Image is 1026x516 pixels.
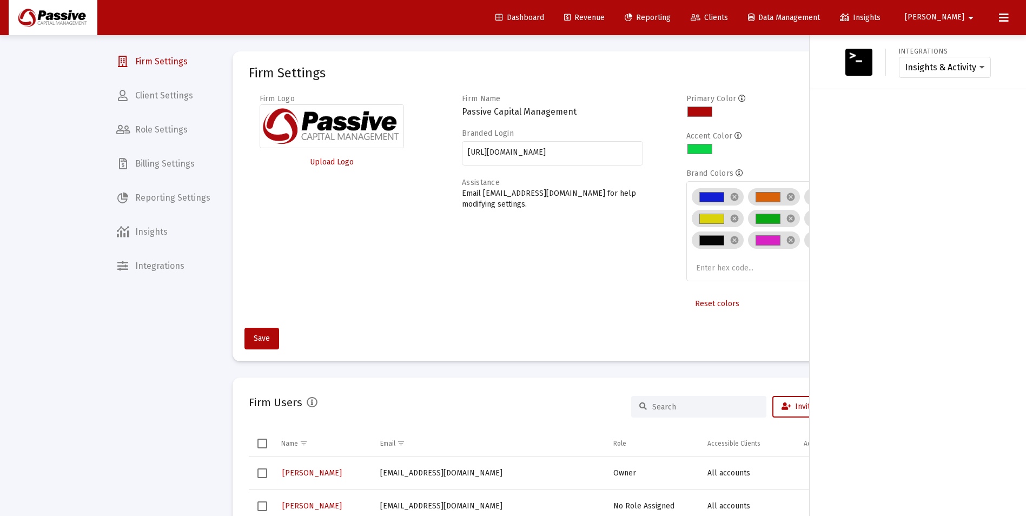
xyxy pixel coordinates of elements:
span: Insights [840,13,881,22]
a: Data Management [739,7,829,29]
span: [PERSON_NAME] [905,13,964,22]
span: Reporting [625,13,671,22]
a: Reporting [616,7,679,29]
button: [PERSON_NAME] [892,6,990,28]
span: Clients [691,13,728,22]
mat-icon: arrow_drop_down [964,7,977,29]
a: Insights [831,7,889,29]
a: Clients [682,7,737,29]
img: Dashboard [17,7,89,29]
span: Revenue [564,13,605,22]
span: Dashboard [495,13,544,22]
a: Dashboard [487,7,553,29]
span: Data Management [748,13,820,22]
a: Revenue [555,7,613,29]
